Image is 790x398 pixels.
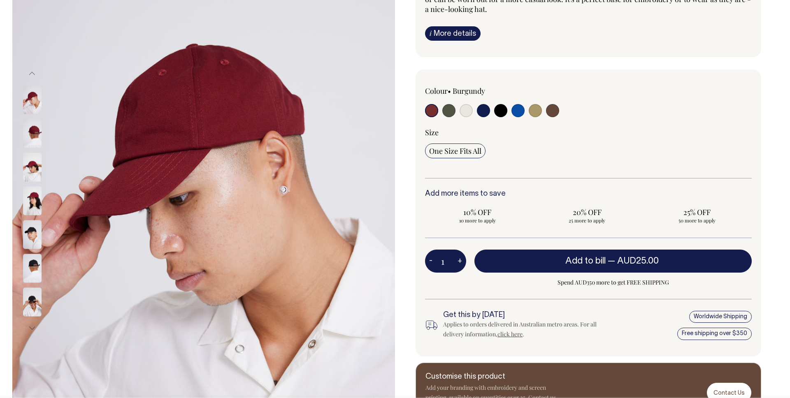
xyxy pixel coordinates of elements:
div: Size [425,127,752,137]
span: 20% OFF [539,207,636,217]
img: black [23,254,42,283]
div: Colour [425,86,556,96]
span: 10 more to apply [429,217,526,224]
h6: Add more items to save [425,190,752,198]
button: Add to bill —AUD25.00 [474,250,752,273]
span: One Size Fits All [429,146,481,156]
span: Add to bill [565,257,606,265]
img: black [23,220,42,249]
input: 10% OFF 10 more to apply [425,205,530,226]
input: 20% OFF 25 more to apply [535,205,640,226]
input: One Size Fits All [425,143,486,158]
img: burgundy [23,86,42,114]
h6: Customise this product [425,373,557,381]
a: iMore details [425,26,481,41]
img: burgundy [23,153,42,182]
span: i [430,29,432,37]
button: + [453,253,466,269]
span: 25% OFF [648,207,745,217]
input: 25% OFF 50 more to apply [644,205,749,226]
label: Burgundy [453,86,485,96]
img: burgundy [23,119,42,148]
button: Previous [26,65,38,83]
span: 50 more to apply [648,217,745,224]
span: AUD25.00 [617,257,659,265]
h6: Get this by [DATE] [443,311,604,319]
span: Spend AUD350 more to get FREE SHIPPING [474,278,752,287]
img: burgundy [23,187,42,215]
span: 25 more to apply [539,217,636,224]
img: black [23,288,42,317]
button: - [425,253,437,269]
button: Next [26,319,38,338]
span: — [608,257,661,265]
div: Applies to orders delivered in Australian metro areas. For all delivery information, . [443,319,604,339]
span: 10% OFF [429,207,526,217]
a: click here [497,330,523,338]
span: • [448,86,451,96]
